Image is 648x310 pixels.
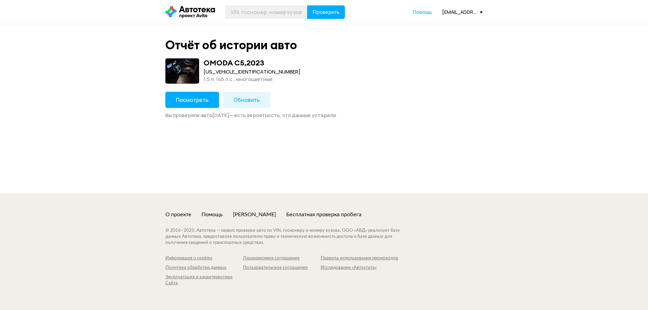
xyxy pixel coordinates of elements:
a: Правила использования промокодов [321,255,398,261]
a: [PERSON_NAME] [233,211,276,218]
span: Проверить [313,9,340,15]
button: Обновить [223,92,270,108]
div: Отчёт об истории авто [165,38,297,52]
button: Проверить [307,5,345,19]
a: Помощь [201,211,223,218]
div: 1.5 л, 146 л.c., многоцветный [204,76,300,83]
div: [EMAIL_ADDRESS][PERSON_NAME][DOMAIN_NAME] [442,9,483,15]
a: Лицензионное соглашение [243,255,321,261]
a: Эксплуатация и характеристики Сайта [165,274,243,286]
a: Политика обработки данных [165,265,243,271]
a: Помощь [413,9,432,16]
a: Исследование «Автостата» [321,265,398,271]
button: Посмотреть [165,92,219,108]
span: Помощь [413,9,432,15]
input: VIN, госномер, номер кузова [225,5,307,19]
a: О проекте [165,211,191,218]
div: © 2016– 2025 . Автотека — сервис проверки авто по VIN, госномеру и номеру кузова. ООО «АБД» реали... [165,228,413,246]
div: OMODA C5 , 2023 [204,58,264,67]
span: Обновить [234,96,260,104]
div: Вы проверяли авто [DATE] — есть вероятность, что данные устарели. [165,112,483,119]
a: Информация о cookies [165,255,243,261]
div: [US_VEHICLE_IDENTIFICATION_NUMBER] [204,68,300,76]
a: Бесплатная проверка пробега [286,211,361,218]
a: Пользовательское соглашение [243,265,321,271]
span: Посмотреть [176,96,209,104]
